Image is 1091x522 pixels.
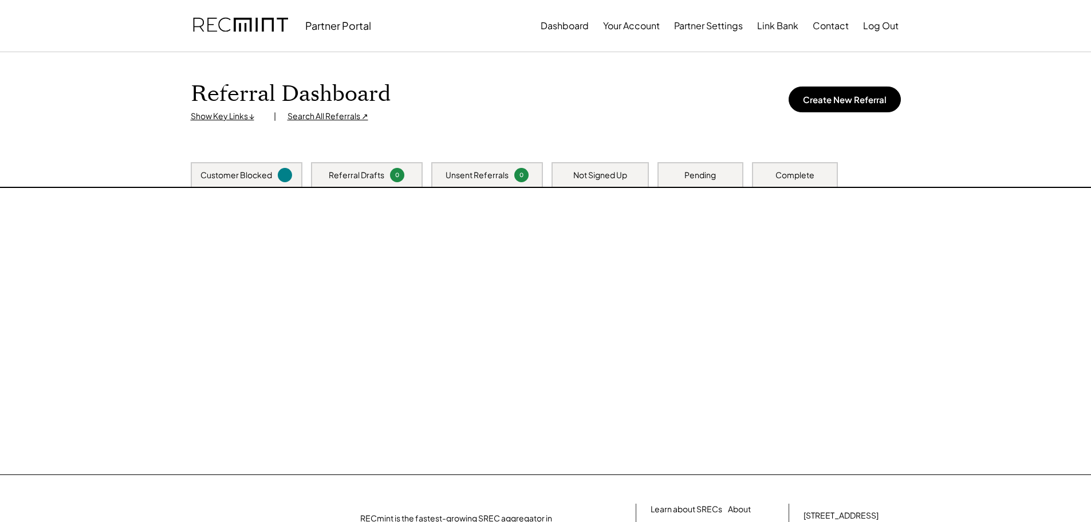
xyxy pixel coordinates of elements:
button: Dashboard [541,14,589,37]
a: Learn about SRECs [651,504,722,515]
div: [STREET_ADDRESS] [804,510,879,521]
div: Complete [775,170,814,181]
div: Partner Portal [305,19,371,32]
button: Log Out [863,14,899,37]
div: | [274,111,276,122]
div: Referral Drafts [329,170,384,181]
div: 0 [516,171,527,179]
button: Partner Settings [674,14,743,37]
h1: Referral Dashboard [191,81,391,108]
button: Contact [813,14,849,37]
div: Customer Blocked [200,170,272,181]
button: Create New Referral [789,87,901,112]
img: recmint-logotype%403x.png [193,6,288,45]
div: Pending [684,170,716,181]
a: About [728,504,751,515]
div: Search All Referrals ↗ [287,111,368,122]
div: 0 [392,171,403,179]
div: Not Signed Up [573,170,627,181]
div: Unsent Referrals [446,170,509,181]
button: Your Account [603,14,660,37]
button: Link Bank [757,14,798,37]
div: Show Key Links ↓ [191,111,262,122]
